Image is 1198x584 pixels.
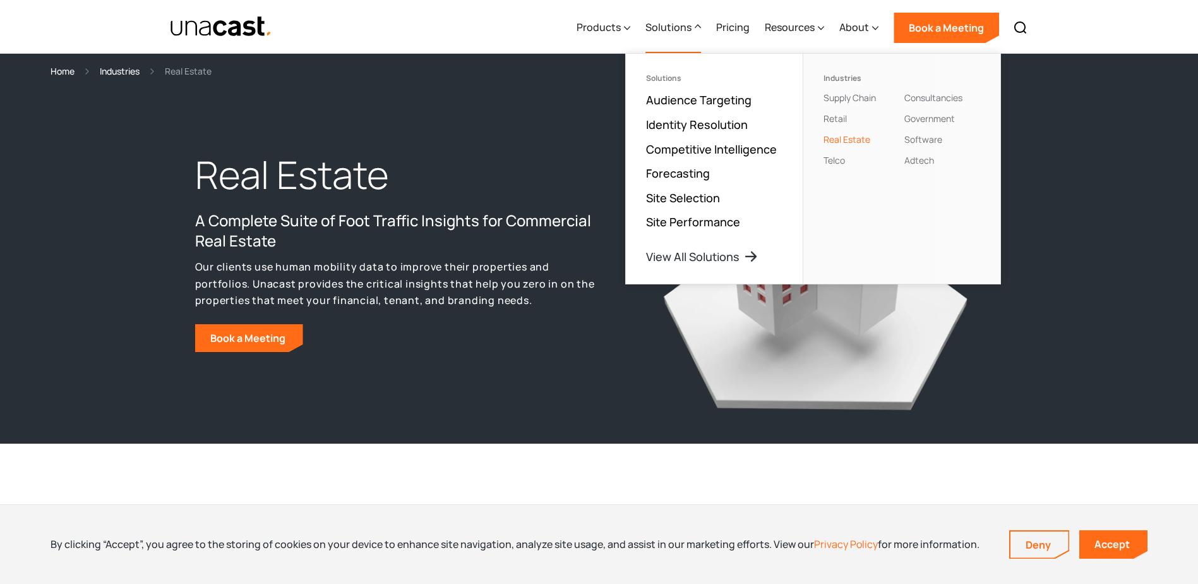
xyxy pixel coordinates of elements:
div: Industries [824,74,899,83]
div: About [839,2,878,54]
a: Competitive Intelligence [646,142,777,157]
a: Book a Meeting [195,324,303,352]
a: Forecasting [646,166,710,181]
a: Audience Targeting [646,92,752,107]
nav: Solutions [625,53,1001,284]
a: Deny [1010,532,1069,558]
a: Consultancies [904,92,962,104]
a: Supply Chain [824,92,876,104]
div: By clicking “Accept”, you agree to the storing of cookies on your device to enhance site navigati... [51,537,979,551]
h2: A Complete Suite of Foot Traffic Insights for Commercial Real Estate [195,210,599,251]
a: View All Solutions [646,249,758,264]
div: Products [577,2,630,54]
a: Real Estate [824,133,870,145]
a: home [170,16,273,38]
a: Site Performance [646,214,740,229]
a: Adtech [904,154,934,166]
a: Site Selection [646,190,720,205]
div: Real Estate [165,64,212,78]
a: Book a Meeting [894,13,999,43]
div: Resources [765,2,824,54]
div: Solutions [645,2,701,54]
a: Telco [824,154,845,166]
img: Search icon [1013,20,1028,35]
a: Government [904,113,955,125]
img: Unacast text logo [170,16,273,38]
div: About [839,20,869,35]
a: Accept [1079,530,1147,559]
a: Pricing [716,2,750,54]
a: Privacy Policy [814,537,878,551]
a: Industries [100,64,140,78]
div: Solutions [646,74,782,83]
a: Retail [824,113,847,125]
div: Products [577,20,621,35]
a: Home [51,64,75,78]
p: Our clients use human mobility data to improve their properties and portfolios. Unacast provides ... [195,259,599,309]
div: Resources [765,20,815,35]
div: Solutions [645,20,692,35]
a: Identity Resolution [646,117,748,132]
h1: Real Estate [195,150,599,200]
a: Software [904,133,942,145]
